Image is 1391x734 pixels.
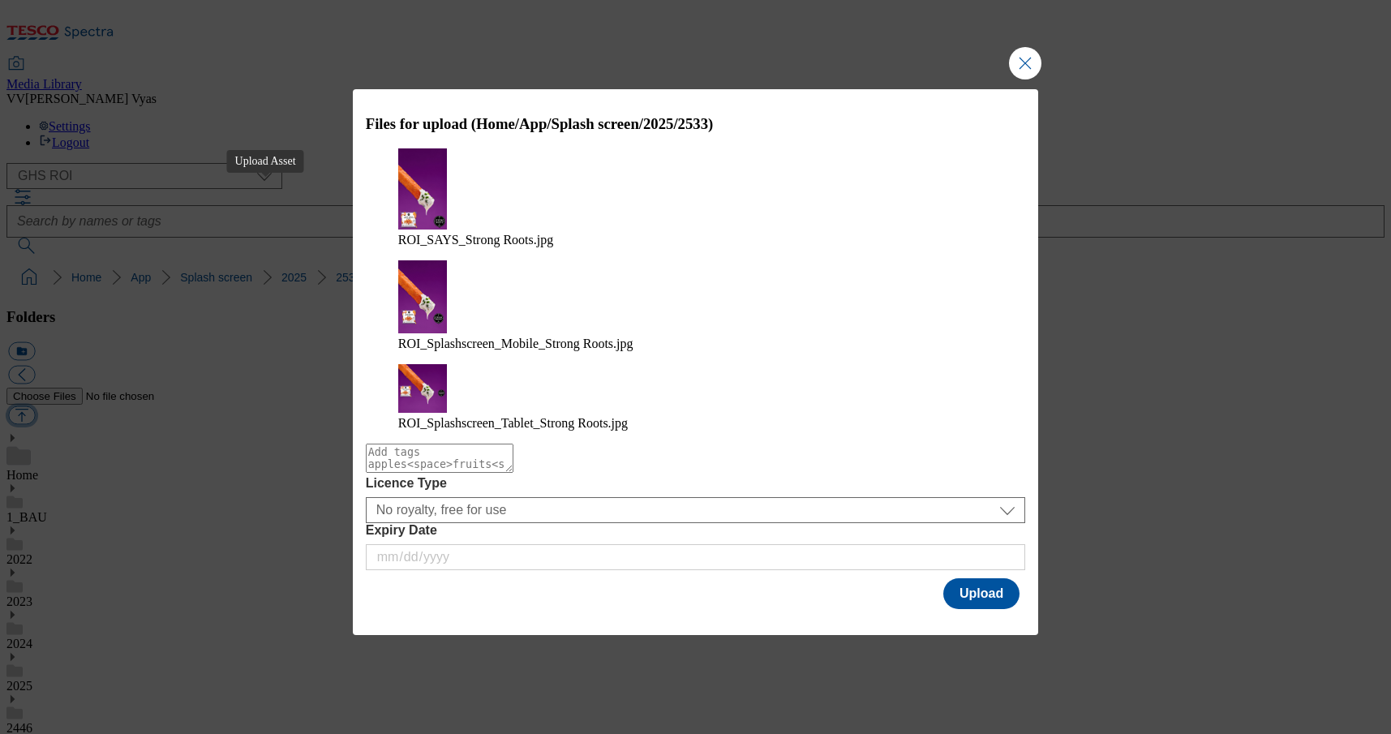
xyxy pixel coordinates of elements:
button: Upload [943,578,1020,609]
figcaption: ROI_Splashscreen_Mobile_Strong Roots.jpg [398,337,994,351]
img: preview [398,148,447,230]
figcaption: ROI_SAYS_Strong Roots.jpg [398,233,994,247]
img: preview [398,364,447,413]
button: Close Modal [1009,47,1041,79]
figcaption: ROI_Splashscreen_Tablet_Strong Roots.jpg [398,416,994,431]
div: Modal [353,89,1039,635]
label: Licence Type [366,476,1026,491]
img: preview [398,260,447,333]
label: Expiry Date [366,523,1026,538]
h3: Files for upload (Home/App/Splash screen/2025/2533) [366,115,1026,133]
